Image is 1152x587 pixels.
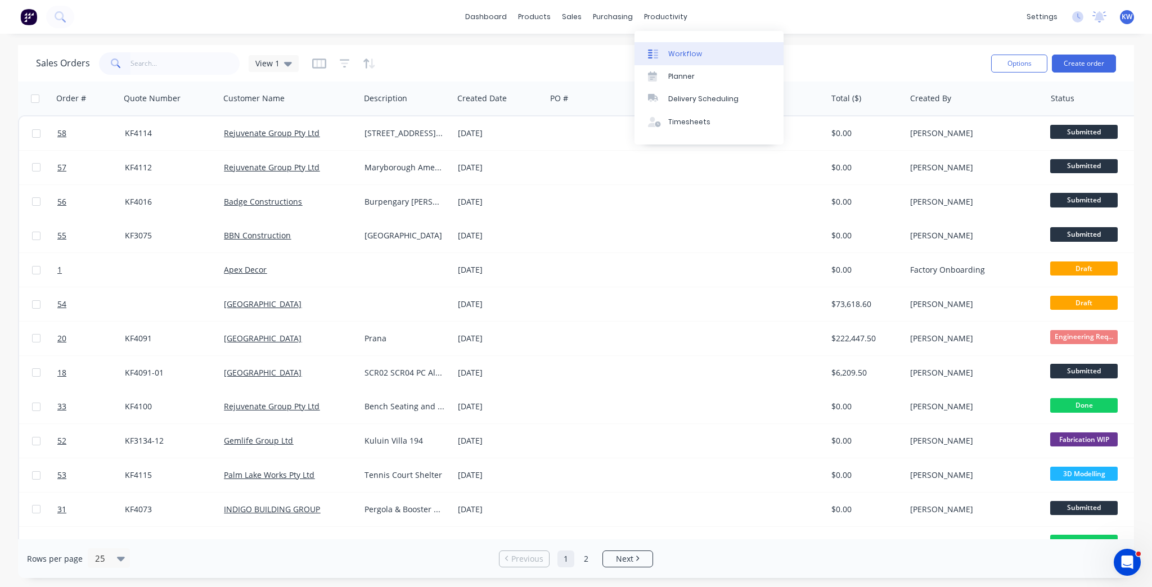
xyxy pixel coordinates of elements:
span: 53 [57,469,66,481]
div: Timesheets [668,117,710,127]
a: 52 [57,424,125,458]
div: $0.00 [831,469,898,481]
div: $0.00 [831,128,898,139]
button: Options [991,55,1047,73]
span: Rows per page [27,553,83,565]
div: KF4016 [125,196,211,207]
div: $0.00 [831,504,898,515]
div: productivity [638,8,693,25]
div: [STREET_ADDRESS][PERSON_NAME] [364,128,444,139]
input: Search... [130,52,240,75]
span: 33 [57,401,66,412]
a: Planner [634,65,784,88]
a: [GEOGRAPHIC_DATA] [224,299,301,309]
span: Submitted [1050,193,1118,207]
a: Badge Constructions [224,196,302,207]
div: [PERSON_NAME] [910,162,1035,173]
div: [PERSON_NAME] [910,504,1035,515]
a: Rejuvenate Group Pty Ltd [224,162,319,173]
div: [PERSON_NAME] [910,299,1035,310]
a: INDIGO BUILDING GROUP [224,504,320,514]
span: 56 [57,196,66,207]
a: BBN Construction [224,230,291,241]
div: $0.00 [831,264,898,276]
div: [PERSON_NAME] [910,230,1035,241]
div: KF4073 [125,504,211,515]
div: [PERSON_NAME] [910,367,1035,378]
div: SCR02 SCR04 PC Aluminium 75x25 UA @ 75 CTRS, fully welded to 10mm flat bar top and bottom PC Colo... [364,367,444,378]
div: $495.00 [831,538,898,549]
div: $73,618.60 [831,299,898,310]
a: Rejuvenate Group Pty Ltd [224,128,319,138]
div: $0.00 [831,230,898,241]
span: 3D Modelling [1050,467,1118,481]
div: [DATE] [458,401,542,412]
div: [DATE] [458,333,542,344]
span: 18 [57,367,66,378]
div: Maryborough Amenities [364,162,444,173]
div: KF4091-01 [125,367,211,378]
div: [PERSON_NAME] [910,196,1035,207]
a: 21 [57,527,125,561]
a: Gemlife Group Ltd [224,538,293,549]
div: [DATE] [458,504,542,515]
a: 53 [57,458,125,492]
a: Page 2 [578,550,595,567]
div: Tennis Court Shelter [364,469,444,481]
div: KF4114 [125,128,211,139]
h1: Sales Orders [36,58,90,69]
span: 20 [57,333,66,344]
span: Submitted [1050,159,1118,173]
div: KF3134-12 [125,435,211,446]
div: Customer Name [223,93,285,104]
div: Description [364,93,407,104]
a: 31 [57,493,125,526]
div: [DATE] [458,264,542,276]
a: 57 [57,151,125,184]
div: PO # [550,93,568,104]
iframe: Intercom live chat [1114,549,1141,576]
span: 52 [57,435,66,446]
div: $0.00 [831,435,898,446]
div: [PERSON_NAME] [910,469,1035,481]
span: 55 [57,230,66,241]
a: Apex Decor [224,264,267,275]
div: Delivery Scheduling [668,94,739,104]
span: View 1 [255,57,280,69]
a: dashboard [460,8,512,25]
a: 18 [57,356,125,390]
div: Created By [910,93,951,104]
div: Status [1051,93,1074,104]
span: Draft [1050,296,1118,310]
div: $0.00 [831,162,898,173]
span: KW [1122,12,1132,22]
a: Previous page [499,553,549,565]
div: $0.00 [831,196,898,207]
div: KF4100 [125,401,211,412]
span: Submitted [1050,364,1118,378]
a: Workflow [634,42,784,65]
button: Create order [1052,55,1116,73]
a: Delivery Scheduling [634,88,784,110]
div: Order # [56,93,86,104]
div: settings [1021,8,1063,25]
a: Palm Lake Works Pty Ltd [224,469,314,480]
a: Rejuvenate Group Pty Ltd [224,401,319,412]
a: Gemlife Group Ltd [224,435,293,446]
a: 54 [57,287,125,321]
span: Previous [511,553,543,565]
div: [PERSON_NAME] [910,128,1035,139]
div: purchasing [587,8,638,25]
span: Submitted [1050,501,1118,515]
a: Timesheets [634,111,784,133]
div: $222,447.50 [831,333,898,344]
span: Fabrication WIP [1050,432,1118,446]
span: 58 [57,128,66,139]
a: 56 [57,185,125,219]
a: [GEOGRAPHIC_DATA] [224,333,301,344]
div: KF4112 [125,162,211,173]
div: [DATE] [458,128,542,139]
div: sales [556,8,587,25]
div: [PERSON_NAME] [910,401,1035,412]
div: Pergola & Booster Gates [364,504,444,515]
